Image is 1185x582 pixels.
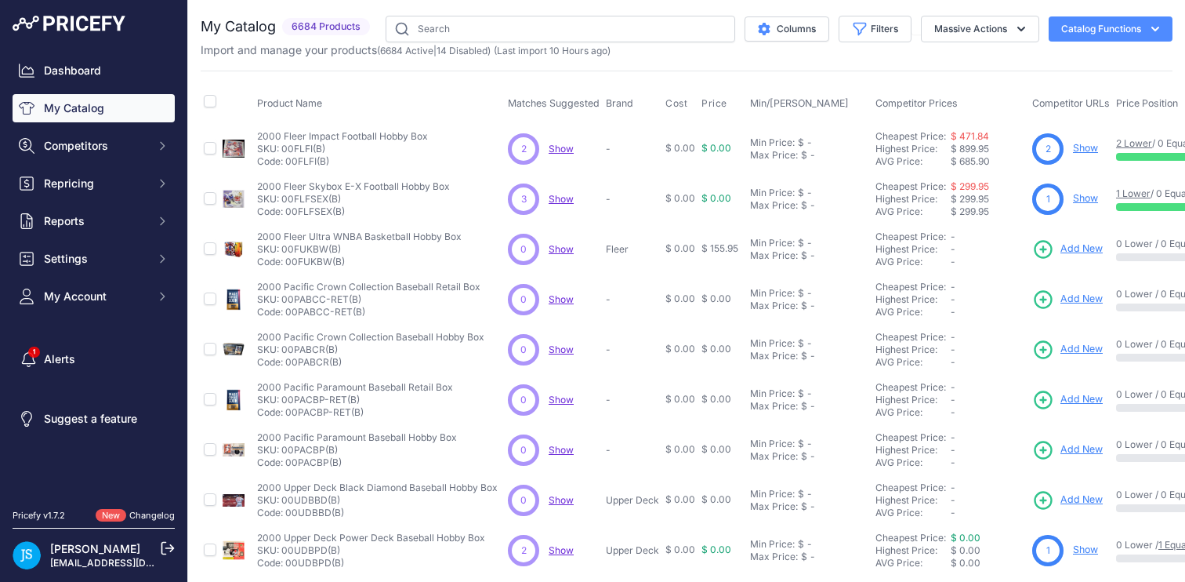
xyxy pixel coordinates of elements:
[1073,142,1098,154] a: Show
[257,130,428,143] p: 2000 Fleer Impact Football Hobby Box
[701,192,731,204] span: $ 0.00
[804,337,812,350] div: -
[549,143,574,155] a: Show
[129,510,175,521] a: Changelog
[875,331,946,343] a: Cheapest Price:
[665,142,695,154] span: $ 0.00
[798,337,804,350] div: $
[750,187,795,199] div: Min Price:
[750,538,795,551] div: Min Price:
[701,343,731,355] span: $ 0.00
[1116,137,1152,149] a: 2 Lower
[1060,442,1103,457] span: Add New
[380,45,433,56] a: 6684 Active
[701,97,730,110] button: Price
[701,97,727,110] span: Price
[839,16,911,42] button: Filters
[804,488,812,500] div: -
[798,237,804,249] div: $
[951,256,955,267] span: -
[745,16,829,42] button: Columns
[520,393,527,407] span: 0
[665,393,695,405] span: $ 0.00
[13,245,175,273] button: Settings
[875,293,951,306] div: Highest Price:
[13,509,65,522] div: Pricefy v1.7.2
[606,193,659,206] p: -
[951,231,955,242] span: -
[13,207,175,235] button: Reports
[807,500,815,513] div: -
[875,344,951,356] div: Highest Price:
[801,350,807,362] div: $
[807,551,815,563] div: -
[750,438,795,450] div: Min Price:
[1049,16,1172,42] button: Catalog Functions
[257,557,485,569] p: Code: 00UDBPD(B)
[875,457,951,469] div: AVG Price:
[951,143,989,155] span: $ 899.95
[875,155,951,168] div: AVG Price:
[701,293,731,304] span: $ 0.00
[875,494,951,507] div: Highest Price:
[807,249,815,262] div: -
[257,293,480,306] p: SKU: 00PABCC-RET(B)
[750,149,798,162] div: Max Price:
[798,187,804,199] div: $
[804,237,812,249] div: -
[549,394,574,406] span: Show
[13,345,175,373] a: Alerts
[875,532,946,544] a: Cheapest Price:
[665,443,695,455] span: $ 0.00
[875,193,951,206] div: Highest Price:
[257,457,457,469] p: Code: 00PACBP(B)
[1060,292,1103,307] span: Add New
[1032,289,1103,311] a: Add New
[13,132,175,160] button: Competitors
[750,199,798,212] div: Max Price:
[875,256,951,268] div: AVG Price:
[951,431,955,443] span: -
[951,544,980,556] span: $ 0.00
[750,287,795,300] div: Min Price:
[549,344,574,355] a: Show
[44,213,147,229] span: Reports
[798,488,804,500] div: $
[1032,489,1103,511] a: Add New
[549,494,574,506] a: Show
[1116,187,1151,199] a: 1 Lower
[1032,439,1103,461] a: Add New
[377,45,491,56] span: ( | )
[282,18,370,36] span: 6684 Products
[807,450,815,463] div: -
[257,206,450,218] p: Code: 00FLFSEX(B)
[1032,238,1103,260] a: Add New
[257,406,453,419] p: Code: 00PACBP-RET(B)
[549,193,574,205] a: Show
[257,256,462,268] p: Code: 00FUKBW(B)
[750,500,798,513] div: Max Price:
[13,405,175,433] a: Suggest a feature
[750,237,795,249] div: Min Price:
[875,243,951,256] div: Highest Price:
[804,287,812,300] div: -
[521,192,527,206] span: 3
[875,431,946,443] a: Cheapest Price:
[701,443,731,455] span: $ 0.00
[508,97,600,109] span: Matches Suggested
[801,500,807,513] div: $
[13,169,175,198] button: Repricing
[801,551,807,563] div: $
[1046,192,1050,206] span: 1
[257,507,498,519] p: Code: 00UDBBD(B)
[520,242,527,256] span: 0
[201,16,276,38] h2: My Catalog
[951,193,989,205] span: $ 299.95
[875,557,951,569] div: AVG Price:
[1060,242,1103,256] span: Add New
[951,444,955,456] span: -
[801,450,807,463] div: $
